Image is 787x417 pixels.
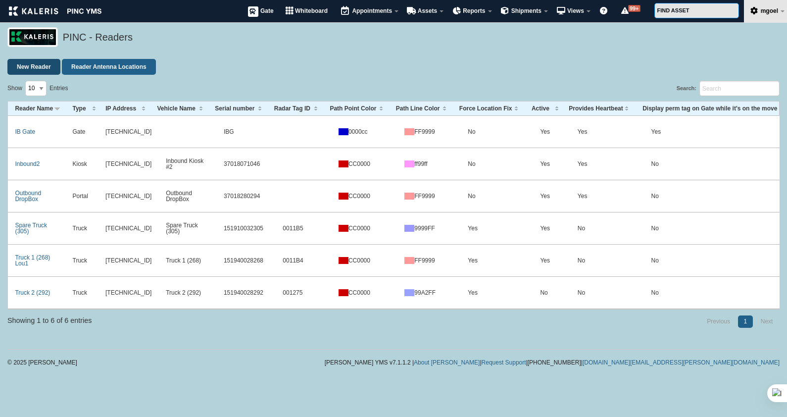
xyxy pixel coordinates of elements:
td: No [533,277,570,309]
a: Truck 2 (292) [15,289,50,296]
select: Showentries [25,81,47,96]
td: CC0000 [331,180,397,212]
span: 99+ [628,5,640,12]
a: Spare Truck (305) [15,222,47,235]
div: © 2025 [PERSON_NAME] [7,360,200,365]
td: Yes [461,212,533,245]
td: FF9999 [397,180,461,212]
span: mgoel [761,7,778,14]
span: Assets [418,7,437,14]
a: Request Support [482,359,526,366]
td: Yes [533,148,570,180]
span: Views [567,7,584,14]
td: [TECHNICAL_ID] [98,116,159,148]
a: Truck 1 (268) Lou1 [15,254,50,267]
td: Yes [461,245,533,277]
a: About [PERSON_NAME] [414,359,480,366]
td: [TECHNICAL_ID] [98,245,159,277]
img: logo_pnc-prd.png [7,27,58,47]
td: Yes [533,116,570,148]
td: 9999FF [397,212,461,245]
td: No [461,116,533,148]
td: No [570,212,644,245]
label: Search: [677,81,780,96]
td: Truck [65,212,98,245]
td: Inbound Kiosk #2 [159,148,217,180]
td: 151940028292 [217,277,276,309]
span: Reports [463,7,485,14]
td: CC0000 [331,245,397,277]
span: Whiteboard [295,7,328,14]
a: New Reader [7,59,60,75]
th: Force Location Fix: activate to sort column ascending [452,102,524,116]
a: Reader Antenna Locations [62,59,156,75]
td: Yes [570,116,644,148]
td: Yes [533,180,570,212]
a: Outbound DropBox [15,190,41,203]
th: Path Line Color: activate to sort column ascending [389,102,452,116]
td: 0011B5 [276,212,332,245]
a: Inbound2 [15,160,40,167]
div: Showing 1 to 6 of 6 entries [7,315,393,325]
td: [TECHNICAL_ID] [98,148,159,180]
td: 99A2FF [397,277,461,309]
td: CC0000 [331,212,397,245]
th: Type: activate to sort column ascending [65,102,98,116]
td: 0000cc [331,116,397,148]
a: IB Gate [15,128,35,135]
td: 151940028268 [217,245,276,277]
td: Gate [65,116,98,148]
input: Search: [699,81,780,96]
div: [PERSON_NAME] YMS v7.1.1.2 | | | | [325,360,780,365]
span: Shipments [511,7,541,14]
th: Vehicle Name: activate to sort column ascending [150,102,208,116]
td: 37018071046 [217,148,276,180]
td: Portal [65,180,98,212]
a: Next [755,315,779,328]
td: Truck [65,245,98,277]
td: 37018280294 [217,180,276,212]
a: Previous [701,315,736,328]
td: No [570,245,644,277]
td: No [461,148,533,180]
td: 151910032305 [217,212,276,245]
td: Yes [461,277,533,309]
span: Gate [260,7,274,14]
td: [TECHNICAL_ID] [98,180,159,212]
th: Path Point Color: activate to sort column ascending [323,102,389,116]
span: [PHONE_NUMBER] [528,359,581,366]
a: 1 [738,315,753,328]
th: Reader Name: activate to sort column descending [8,102,65,116]
th: IP Address: activate to sort column ascending [98,102,150,116]
td: Yes [533,212,570,245]
td: No [461,180,533,212]
label: Show entries [7,83,68,99]
th: Serial number: activate to sort column ascending [208,102,267,116]
input: FIND ASSET [654,3,739,18]
th: Radar Tag ID: activate to sort column ascending [267,102,323,116]
td: [TECHNICAL_ID] [98,277,159,309]
th: Provides Heartbeat: activate to sort column ascending [562,102,636,116]
td: 001275 [276,277,332,309]
h5: PINC - Readers [63,30,775,47]
td: ff99ff [397,148,461,180]
a: [DOMAIN_NAME][EMAIL_ADDRESS][PERSON_NAME][DOMAIN_NAME] [583,359,780,366]
td: Yes [533,245,570,277]
td: Truck 1 (268) [159,245,217,277]
td: Yes [570,148,644,180]
td: 0011B4 [276,245,332,277]
td: Truck 2 (292) [159,277,217,309]
td: [TECHNICAL_ID] [98,212,159,245]
td: No [570,277,644,309]
th: Active: activate to sort column ascending [525,102,562,116]
td: IBG [217,116,276,148]
td: CC0000 [331,148,397,180]
td: Outbound DropBox [159,180,217,212]
td: Spare Truck (305) [159,212,217,245]
span: Appointments [352,7,392,14]
td: Kiosk [65,148,98,180]
td: FF9999 [397,116,461,148]
img: kaleris_pinc-9d9452ea2abe8761a8e09321c3823821456f7e8afc7303df8a03059e807e3f55.png [9,6,101,16]
td: Yes [570,180,644,212]
td: CC0000 [331,277,397,309]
